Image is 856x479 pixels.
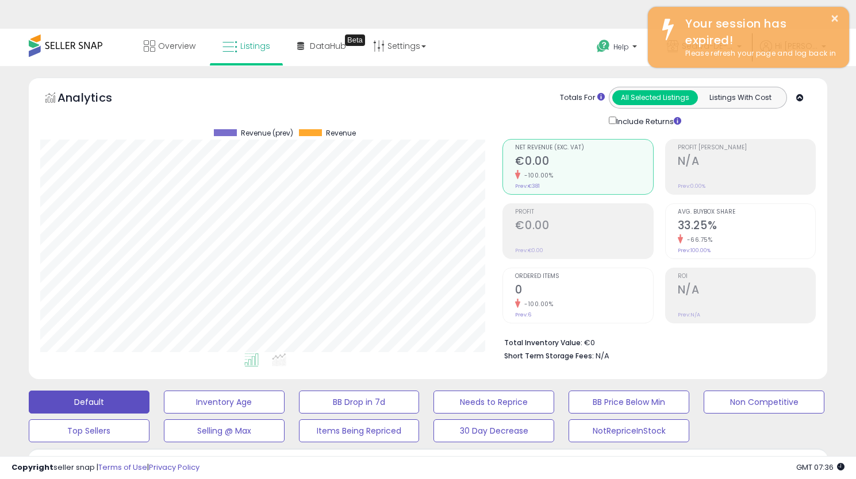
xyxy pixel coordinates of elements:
div: Include Returns [600,114,695,128]
button: Items Being Repriced [299,419,420,442]
div: seller snap | | [11,462,199,473]
span: 2025-09-10 07:36 GMT [796,462,845,473]
small: -66.75% [683,235,713,244]
span: DataHub [310,40,346,52]
strong: Copyright [11,462,53,473]
a: DataHub [289,29,355,63]
span: N/A [596,350,609,361]
span: ROI [678,273,815,280]
b: Total Inventory Value: [504,338,582,347]
h2: N/A [678,154,815,170]
span: Net Revenue (Exc. VAT) [515,145,652,151]
h2: 0 [515,283,652,299]
span: Revenue [326,129,356,137]
span: Avg. Buybox Share [678,209,815,215]
a: Help [588,30,648,66]
small: Prev: €381 [515,183,540,190]
small: Prev: 0.00% [678,183,705,190]
div: Tooltip anchor [345,34,365,46]
a: Terms of Use [98,462,147,473]
span: Help [613,42,629,52]
button: Listings With Cost [697,90,783,105]
button: All Selected Listings [612,90,698,105]
button: 30 Day Decrease [433,419,554,442]
h2: 33.25% [678,219,815,234]
button: BB Drop in 7d [299,391,420,414]
span: Listings [240,40,270,52]
div: Please refresh your page and log back in [677,48,840,59]
a: Overview [135,29,204,63]
h2: €0.00 [515,219,652,234]
span: Overview [158,40,195,52]
a: Listings [214,29,279,63]
h5: Analytics [57,90,135,109]
li: €0 [504,335,807,349]
b: Short Term Storage Fees: [504,351,594,361]
button: Top Sellers [29,419,149,442]
small: Prev: 100.00% [678,247,711,254]
small: Prev: N/A [678,311,700,318]
small: -100.00% [520,171,553,180]
button: Needs to Reprice [433,391,554,414]
a: Settings [364,29,435,63]
span: Profit [515,209,652,215]
small: -100.00% [520,300,553,308]
span: Ordered Items [515,273,652,280]
h2: €0.00 [515,154,652,170]
span: Profit [PERSON_NAME] [678,145,815,151]
div: Totals For [560,92,605,103]
button: BB Price Below Min [569,391,689,414]
button: Non Competitive [704,391,824,414]
button: Inventory Age [164,391,285,414]
div: Your session has expired! [677,16,840,48]
button: Default [29,391,149,414]
h2: N/A [678,283,815,299]
i: Get Help [596,39,611,53]
button: Selling @ Max [164,419,285,442]
button: NotRepriceInStock [569,419,689,442]
small: Prev: €0.00 [515,247,543,254]
a: Privacy Policy [149,462,199,473]
small: Prev: 6 [515,311,531,318]
span: Revenue (prev) [241,129,293,137]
